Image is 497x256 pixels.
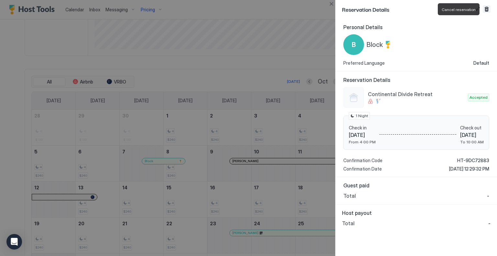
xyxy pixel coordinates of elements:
span: Preferred Language [343,60,385,66]
span: [DATE] 12:29:32 PM [449,166,489,172]
button: Cancel reservation [483,5,491,13]
span: Total [343,193,356,199]
span: Cancel reservation [442,7,476,12]
span: - [488,220,491,227]
span: 1 Night [356,113,368,119]
span: Block [367,41,383,49]
span: Reservation Details [343,77,489,83]
span: - [487,193,489,199]
span: Guest paid [343,182,489,189]
span: [DATE] [349,132,376,138]
span: Total [342,220,355,227]
span: HT-9DC72883 [457,158,489,163]
span: Reservation Details [342,5,472,13]
span: Continental Divide Retreat [368,91,465,97]
span: Check in [349,125,376,131]
span: Personal Details [343,24,489,30]
span: Accepted [469,95,488,100]
span: [DATE] [460,132,484,138]
div: Open Intercom Messenger [6,234,22,250]
span: Confirmation Code [343,158,382,163]
span: To 10:00 AM [460,139,484,144]
span: Confirmation Date [343,166,382,172]
span: Check out [460,125,484,131]
span: From 4:00 PM [349,139,376,144]
span: Default [473,60,489,66]
span: Host payout [342,210,491,216]
span: B [352,40,356,50]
